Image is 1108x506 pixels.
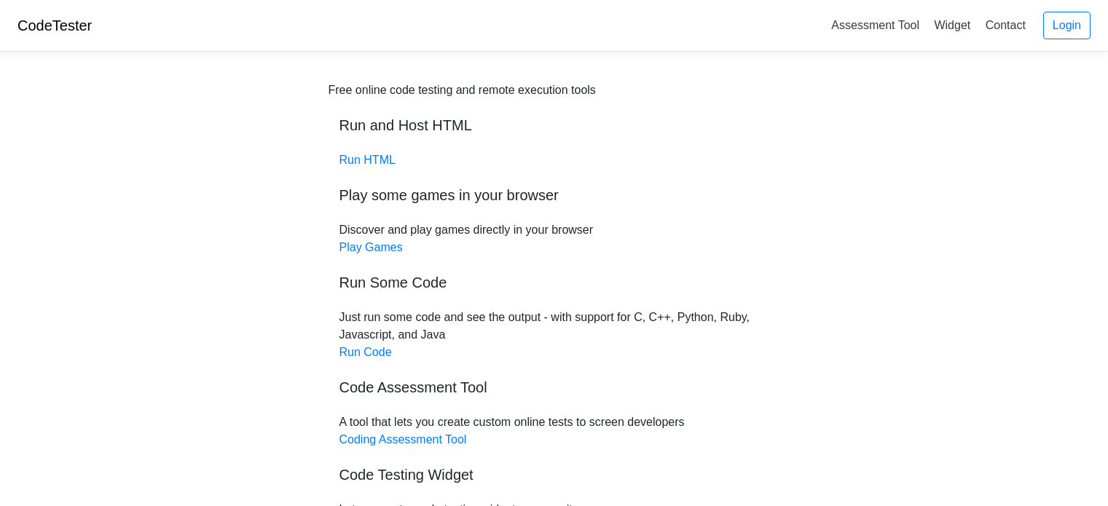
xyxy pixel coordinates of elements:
a: Login [1043,12,1091,39]
h5: Run Some Code [339,274,769,291]
h5: Code Assessment Tool [339,379,769,396]
a: Widget [928,13,976,37]
h5: Play some games in your browser [339,186,769,204]
h5: Run and Host HTML [339,116,769,134]
a: Run HTML [339,154,396,166]
h5: Code Testing Widget [339,466,769,483]
a: Contact [980,13,1032,37]
a: Play Games [339,241,403,253]
a: Run Code [339,346,392,358]
a: Assessment Tool [825,13,925,37]
a: CodeTester [17,17,92,33]
a: Coding Assessment Tool [339,433,467,446]
div: Free online code testing and remote execution tools [329,82,596,99]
